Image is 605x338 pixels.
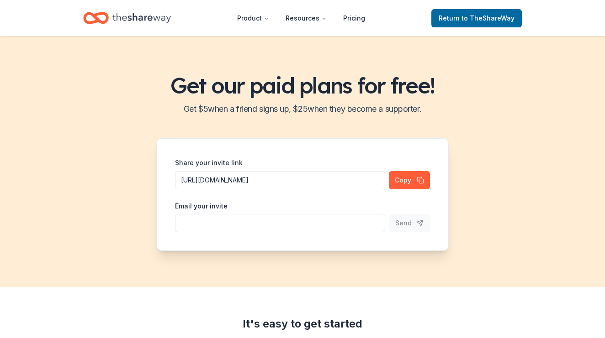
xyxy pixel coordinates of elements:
nav: Main [230,7,372,29]
button: Copy [389,171,430,189]
div: It's easy to get started [83,317,522,331]
h2: Get $ 5 when a friend signs up, $ 25 when they become a supporter. [11,102,594,116]
span: Return [439,13,515,24]
label: Share your invite link [175,158,243,167]
button: Product [230,9,276,27]
a: Home [83,7,171,29]
label: Email your invite [175,202,228,211]
a: Pricing [336,9,372,27]
a: Returnto TheShareWay [431,9,522,27]
span: to TheShareWay [462,14,515,22]
h1: Get our paid plans for free! [11,73,594,98]
button: Resources [278,9,334,27]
